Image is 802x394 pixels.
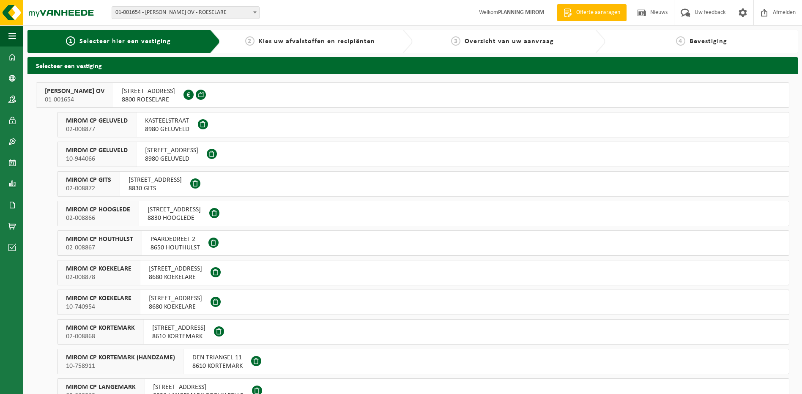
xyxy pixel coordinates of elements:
span: [STREET_ADDRESS] [122,87,175,96]
span: MIROM CP HOOGLEDE [66,205,130,214]
button: MIROM CP GELUVELD 10-944066 [STREET_ADDRESS]8980 GELUVELD [57,142,789,167]
span: 8980 GELUVELD [145,125,189,134]
span: 2 [245,36,255,46]
span: 02-008868 [66,332,135,341]
span: [STREET_ADDRESS] [149,294,202,303]
span: 3 [451,36,460,46]
h2: Selecteer een vestiging [27,57,798,74]
span: 10-944066 [66,155,128,163]
span: 01-001654 [45,96,104,104]
span: 4 [676,36,685,46]
span: MIROM CP KORTEMARK [66,324,135,332]
strong: PLANNING MIROM [498,9,544,16]
span: 8830 HOOGLEDE [148,214,201,222]
a: Offerte aanvragen [557,4,627,21]
span: 1 [66,36,75,46]
span: MIROM CP KORTEMARK (HANDZAME) [66,353,175,362]
span: [STREET_ADDRESS] [148,205,201,214]
button: MIROM CP KORTEMARK (HANDZAME) 10-758911 DEN TRIANGEL 118610 KORTEMARK [57,349,789,374]
span: 02-008877 [66,125,128,134]
span: [PERSON_NAME] OV [45,87,104,96]
span: 10-740954 [66,303,131,311]
span: MIROM CP GELUVELD [66,146,128,155]
span: 8680 KOEKELARE [149,303,202,311]
button: MIROM CP KOEKELARE 10-740954 [STREET_ADDRESS]8680 KOEKELARE [57,290,789,315]
span: 8610 KORTEMARK [152,332,205,341]
span: 10-758911 [66,362,175,370]
span: Kies uw afvalstoffen en recipiënten [259,38,375,45]
span: [STREET_ADDRESS] [152,324,205,332]
span: Overzicht van uw aanvraag [465,38,554,45]
span: Bevestiging [690,38,727,45]
span: [STREET_ADDRESS] [149,265,202,273]
span: MIROM CP HOUTHULST [66,235,133,244]
span: 8800 ROESELARE [122,96,175,104]
span: 8830 GITS [129,184,182,193]
span: MIROM CP GELUVELD [66,117,128,125]
span: 8650 HOUTHULST [151,244,200,252]
span: 02-008867 [66,244,133,252]
span: 8610 KORTEMARK [192,362,243,370]
span: 01-001654 - MIROM ROESELARE OV - ROESELARE [112,6,260,19]
span: KASTEELSTRAAT [145,117,189,125]
span: [STREET_ADDRESS] [129,176,182,184]
button: MIROM CP HOOGLEDE 02-008866 [STREET_ADDRESS]8830 HOOGLEDE [57,201,789,226]
span: MIROM CP KOEKELARE [66,265,131,273]
span: [STREET_ADDRESS] [145,146,198,155]
span: 8980 GELUVELD [145,155,198,163]
button: [PERSON_NAME] OV 01-001654 [STREET_ADDRESS]8800 ROESELARE [36,82,789,108]
span: Offerte aanvragen [574,8,622,17]
button: MIROM CP KOEKELARE 02-008878 [STREET_ADDRESS]8680 KOEKELARE [57,260,789,285]
button: MIROM CP GELUVELD 02-008877 KASTEELSTRAAT8980 GELUVELD [57,112,789,137]
button: MIROM CP KORTEMARK 02-008868 [STREET_ADDRESS]8610 KORTEMARK [57,319,789,345]
button: MIROM CP GITS 02-008872 [STREET_ADDRESS]8830 GITS [57,171,789,197]
span: 8680 KOEKELARE [149,273,202,282]
span: MIROM CP KOEKELARE [66,294,131,303]
span: Selecteer hier een vestiging [79,38,171,45]
span: MIROM CP LANGEMARK [66,383,136,391]
span: 01-001654 - MIROM ROESELARE OV - ROESELARE [112,7,259,19]
span: MIROM CP GITS [66,176,111,184]
span: 02-008872 [66,184,111,193]
span: PAARDEDREEF 2 [151,235,200,244]
span: 02-008878 [66,273,131,282]
span: DEN TRIANGEL 11 [192,353,243,362]
button: MIROM CP HOUTHULST 02-008867 PAARDEDREEF 28650 HOUTHULST [57,230,789,256]
span: 02-008866 [66,214,130,222]
span: [STREET_ADDRESS] [153,383,244,391]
